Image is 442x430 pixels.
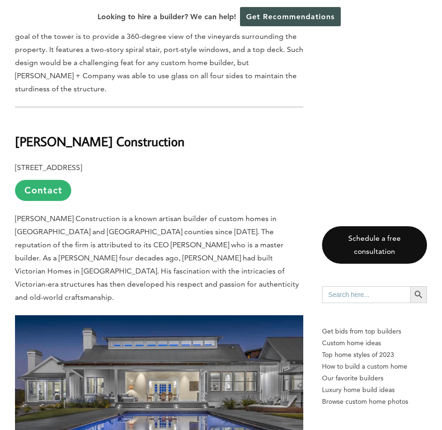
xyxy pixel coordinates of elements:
a: Contact [15,180,71,201]
a: Top home styles of 2023 [322,349,427,361]
svg: Search [413,289,424,300]
a: Custom home ideas [322,337,427,349]
a: Get Recommendations [240,7,341,26]
p: Get bids from top builders [322,326,427,337]
a: How to build a custom home [322,361,427,372]
b: [STREET_ADDRESS] [15,163,82,172]
a: Our favorite builders [322,372,427,384]
a: Luxury home build ideas [322,384,427,396]
span: [PERSON_NAME] Construction is a known artisan builder of custom homes in [GEOGRAPHIC_DATA] and [G... [15,214,299,302]
b: [PERSON_NAME] Construction [15,133,185,149]
a: Schedule a free consultation [322,226,427,264]
input: Search here... [322,286,410,303]
a: Browse custom home photos [322,396,427,408]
